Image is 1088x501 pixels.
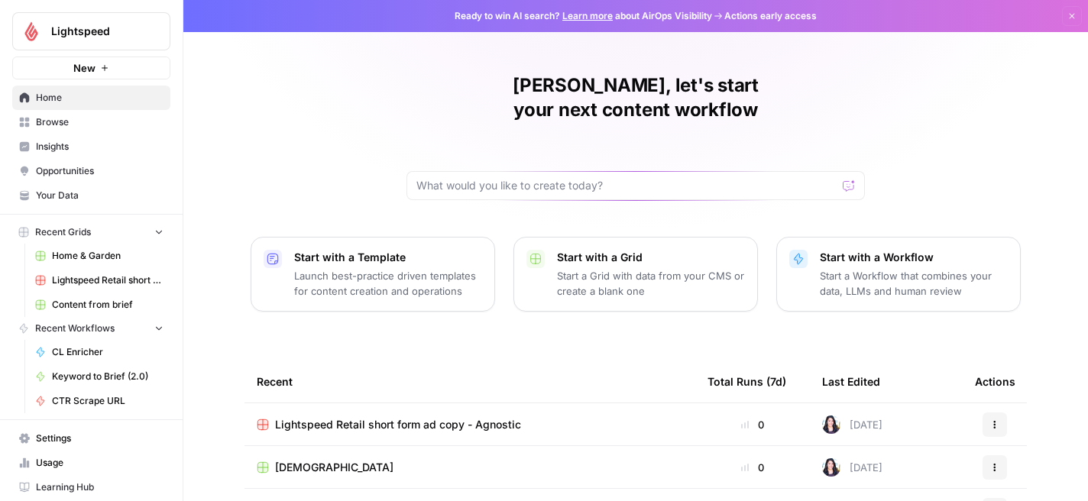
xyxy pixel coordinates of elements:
[12,426,170,451] a: Settings
[975,360,1015,402] div: Actions
[12,183,170,208] a: Your Data
[28,364,170,389] a: Keyword to Brief (2.0)
[294,268,482,299] p: Launch best-practice driven templates for content creation and operations
[12,451,170,475] a: Usage
[820,250,1008,265] p: Start with a Workflow
[557,250,745,265] p: Start with a Grid
[35,322,115,335] span: Recent Workflows
[822,360,880,402] div: Last Edited
[257,417,683,432] a: Lightspeed Retail short form ad copy - Agnostic
[455,9,712,23] span: Ready to win AI search? about AirOps Visibility
[776,237,1021,312] button: Start with a WorkflowStart a Workflow that combines your data, LLMs and human review
[708,360,786,402] div: Total Runs (7d)
[73,60,96,76] span: New
[52,345,164,359] span: CL Enricher
[36,189,164,202] span: Your Data
[35,225,91,239] span: Recent Grids
[28,293,170,317] a: Content from brief
[12,159,170,183] a: Opportunities
[294,250,482,265] p: Start with a Template
[36,432,164,445] span: Settings
[12,86,170,110] a: Home
[708,460,798,475] div: 0
[52,273,164,287] span: Lightspeed Retail short form ad copy - Agnostic
[52,298,164,312] span: Content from brief
[28,244,170,268] a: Home & Garden
[12,12,170,50] button: Workspace: Lightspeed
[52,249,164,263] span: Home & Garden
[36,140,164,154] span: Insights
[275,460,393,475] span: [DEMOGRAPHIC_DATA]
[513,237,758,312] button: Start with a GridStart a Grid with data from your CMS or create a blank one
[36,115,164,129] span: Browse
[18,18,45,45] img: Lightspeed Logo
[257,460,683,475] a: [DEMOGRAPHIC_DATA]
[724,9,817,23] span: Actions early access
[36,456,164,470] span: Usage
[12,221,170,244] button: Recent Grids
[557,268,745,299] p: Start a Grid with data from your CMS or create a blank one
[275,417,521,432] span: Lightspeed Retail short form ad copy - Agnostic
[251,237,495,312] button: Start with a TemplateLaunch best-practice driven templates for content creation and operations
[52,370,164,383] span: Keyword to Brief (2.0)
[28,389,170,413] a: CTR Scrape URL
[12,317,170,340] button: Recent Workflows
[822,415,840,434] img: wdke7mwtj0nxznpffym0k1wpceu2
[28,340,170,364] a: CL Enricher
[416,178,837,193] input: What would you like to create today?
[36,91,164,105] span: Home
[36,480,164,494] span: Learning Hub
[51,24,144,39] span: Lightspeed
[820,268,1008,299] p: Start a Workflow that combines your data, LLMs and human review
[36,164,164,178] span: Opportunities
[257,360,683,402] div: Recent
[28,268,170,293] a: Lightspeed Retail short form ad copy - Agnostic
[12,110,170,134] a: Browse
[562,10,613,21] a: Learn more
[822,458,840,477] img: wdke7mwtj0nxznpffym0k1wpceu2
[406,73,865,122] h1: [PERSON_NAME], let's start your next content workflow
[822,415,882,434] div: [DATE]
[708,417,798,432] div: 0
[822,458,882,477] div: [DATE]
[52,394,164,408] span: CTR Scrape URL
[12,57,170,79] button: New
[12,134,170,159] a: Insights
[12,475,170,499] a: Learning Hub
